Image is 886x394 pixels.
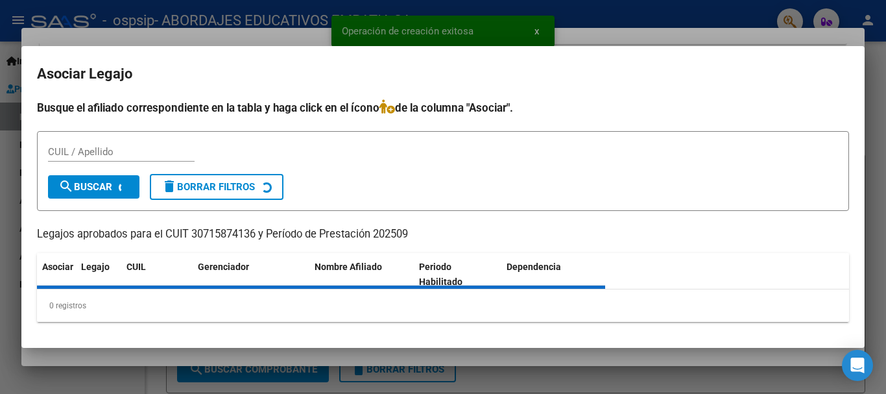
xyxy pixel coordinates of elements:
div: 0 registros [37,289,849,322]
button: Buscar [48,175,139,199]
datatable-header-cell: Dependencia [501,253,606,296]
datatable-header-cell: Periodo Habilitado [414,253,501,296]
div: Open Intercom Messenger [842,350,873,381]
span: Borrar Filtros [162,181,255,193]
mat-icon: search [58,179,74,194]
mat-icon: delete [162,179,177,194]
datatable-header-cell: Legajo [76,253,121,296]
button: Borrar Filtros [150,174,283,200]
datatable-header-cell: CUIL [121,253,193,296]
h4: Busque el afiliado correspondiente en la tabla y haga click en el ícono de la columna "Asociar". [37,99,849,116]
span: Periodo Habilitado [419,262,462,287]
h2: Asociar Legajo [37,62,849,86]
span: Legajo [81,262,110,272]
datatable-header-cell: Gerenciador [193,253,309,296]
datatable-header-cell: Asociar [37,253,76,296]
p: Legajos aprobados para el CUIT 30715874136 y Período de Prestación 202509 [37,227,849,243]
span: Asociar [42,262,73,272]
datatable-header-cell: Nombre Afiliado [309,253,414,296]
span: Gerenciador [198,262,249,272]
span: Nombre Afiliado [315,262,382,272]
span: Dependencia [507,262,561,272]
span: Buscar [58,181,112,193]
span: CUIL [126,262,146,272]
